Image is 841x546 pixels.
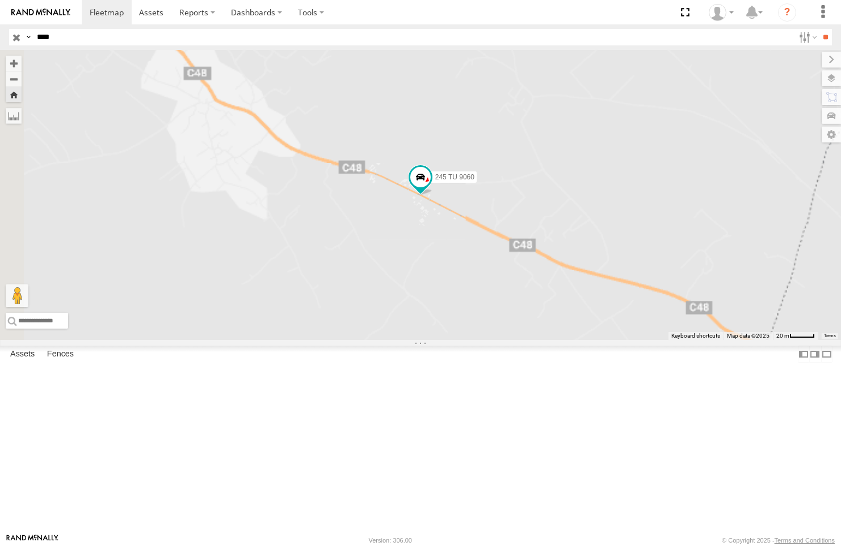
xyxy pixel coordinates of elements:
[435,173,474,181] span: 245 TU 9060
[5,346,40,362] label: Assets
[722,537,835,544] div: © Copyright 2025 -
[824,334,836,338] a: Terms (opens in new tab)
[794,29,819,45] label: Search Filter Options
[776,333,789,339] span: 20 m
[6,108,22,124] label: Measure
[24,29,33,45] label: Search Query
[775,537,835,544] a: Terms and Conditions
[705,4,738,21] div: Nejah Benkhalifa
[11,9,70,16] img: rand-logo.svg
[41,346,79,362] label: Fences
[798,346,809,362] label: Dock Summary Table to the Left
[6,71,22,87] button: Zoom out
[671,332,720,340] button: Keyboard shortcuts
[369,537,412,544] div: Version: 306.00
[6,87,22,102] button: Zoom Home
[778,3,796,22] i: ?
[821,346,832,362] label: Hide Summary Table
[6,535,58,546] a: Visit our Website
[773,332,818,340] button: Map Scale: 20 m per 41 pixels
[822,127,841,142] label: Map Settings
[6,284,28,307] button: Drag Pegman onto the map to open Street View
[727,333,769,339] span: Map data ©2025
[6,56,22,71] button: Zoom in
[809,346,821,362] label: Dock Summary Table to the Right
